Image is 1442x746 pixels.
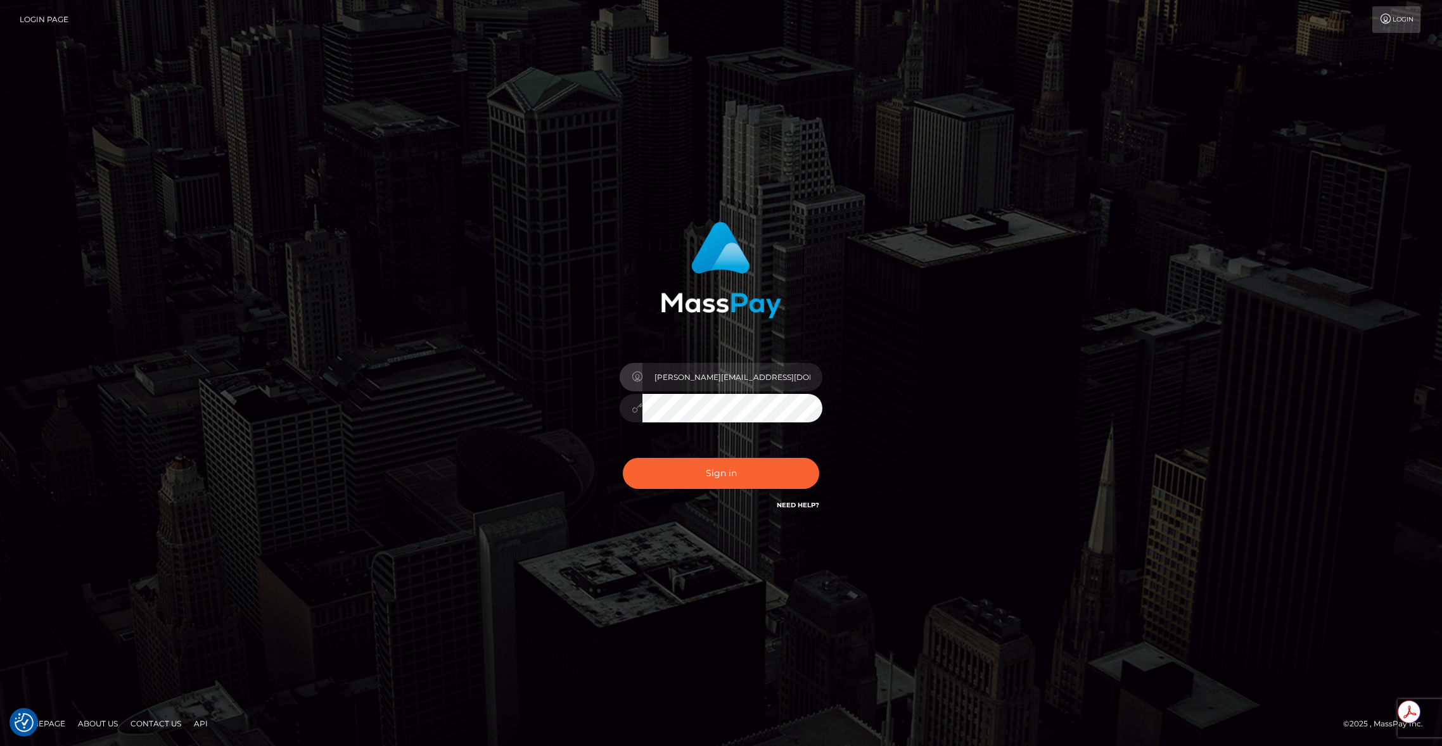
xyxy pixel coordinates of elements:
[642,363,822,391] input: Username...
[623,458,819,489] button: Sign in
[1372,6,1420,33] a: Login
[1343,717,1432,731] div: © 2025 , MassPay Inc.
[777,501,819,509] a: Need Help?
[125,714,186,733] a: Contact Us
[14,714,70,733] a: Homepage
[73,714,123,733] a: About Us
[661,222,781,319] img: MassPay Login
[15,713,34,732] button: Consent Preferences
[20,6,68,33] a: Login Page
[15,713,34,732] img: Revisit consent button
[189,714,213,733] a: API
